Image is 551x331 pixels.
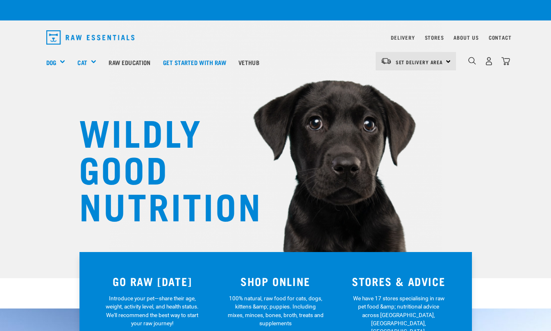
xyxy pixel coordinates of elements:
[501,57,510,65] img: home-icon@2x.png
[157,46,232,79] a: Get started with Raw
[468,57,476,65] img: home-icon-1@2x.png
[381,57,392,65] img: van-moving.png
[96,275,209,288] h3: GO RAW [DATE]
[391,36,415,39] a: Delivery
[396,61,443,63] span: Set Delivery Area
[232,46,265,79] a: Vethub
[102,46,156,79] a: Raw Education
[104,294,200,328] p: Introduce your pet—share their age, weight, activity level, and health status. We'll recommend th...
[425,36,444,39] a: Stores
[489,36,512,39] a: Contact
[219,275,332,288] h3: SHOP ONLINE
[485,57,493,65] img: user.png
[79,113,243,223] h1: WILDLY GOOD NUTRITION
[453,36,478,39] a: About Us
[227,294,324,328] p: 100% natural, raw food for cats, dogs, kittens &amp; puppies. Including mixes, minces, bones, bro...
[40,27,512,48] nav: dropdown navigation
[46,30,135,45] img: Raw Essentials Logo
[77,58,87,67] a: Cat
[342,275,456,288] h3: STORES & ADVICE
[46,58,56,67] a: Dog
